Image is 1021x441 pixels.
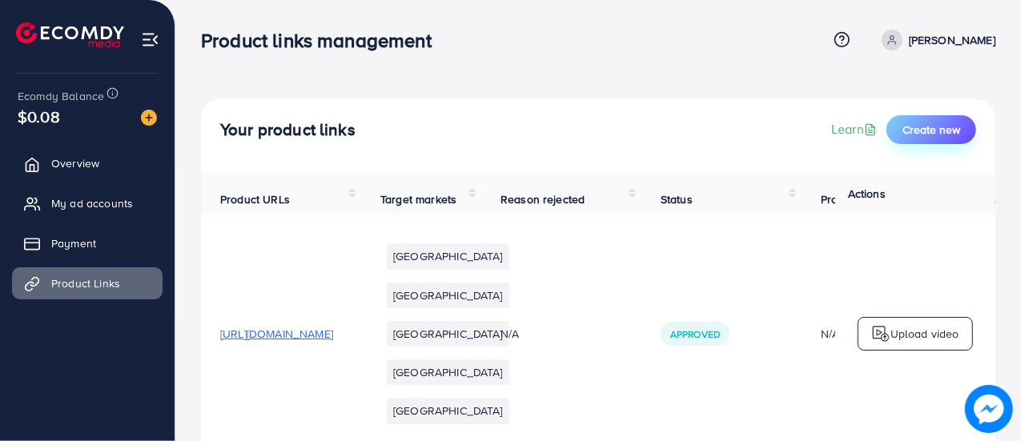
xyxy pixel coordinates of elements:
a: [PERSON_NAME] [875,30,995,50]
div: N/A [821,326,934,342]
a: Learn [831,120,880,138]
span: [URL][DOMAIN_NAME] [220,326,333,342]
span: Status [661,191,693,207]
span: Actions [848,186,886,202]
span: Product URLs [220,191,290,207]
img: image [141,110,157,126]
li: [GEOGRAPHIC_DATA] [387,398,509,423]
span: Ecomdy Balance [18,88,104,104]
span: Product video [821,191,891,207]
span: Reason rejected [500,191,585,207]
li: [GEOGRAPHIC_DATA] [387,283,509,308]
span: Create new [902,122,960,138]
span: Overview [51,155,99,171]
p: Upload video [890,324,959,343]
h3: Product links management [201,29,444,52]
span: N/A [500,326,519,342]
img: image [965,385,1013,433]
span: Product Links [51,275,120,291]
li: [GEOGRAPHIC_DATA] [387,321,509,347]
p: [PERSON_NAME] [909,30,995,50]
a: Product Links [12,267,163,299]
a: Payment [12,227,163,259]
span: My ad accounts [51,195,133,211]
h4: Your product links [220,120,356,140]
img: logo [871,324,890,343]
img: menu [141,30,159,49]
img: logo [16,22,124,47]
a: My ad accounts [12,187,163,219]
button: Create new [886,115,976,144]
a: Overview [12,147,163,179]
span: Target markets [380,191,456,207]
span: Payment [51,235,96,251]
span: $0.08 [18,105,60,128]
li: [GEOGRAPHIC_DATA] [387,359,509,385]
li: [GEOGRAPHIC_DATA] [387,243,509,269]
span: Approved [670,327,720,341]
